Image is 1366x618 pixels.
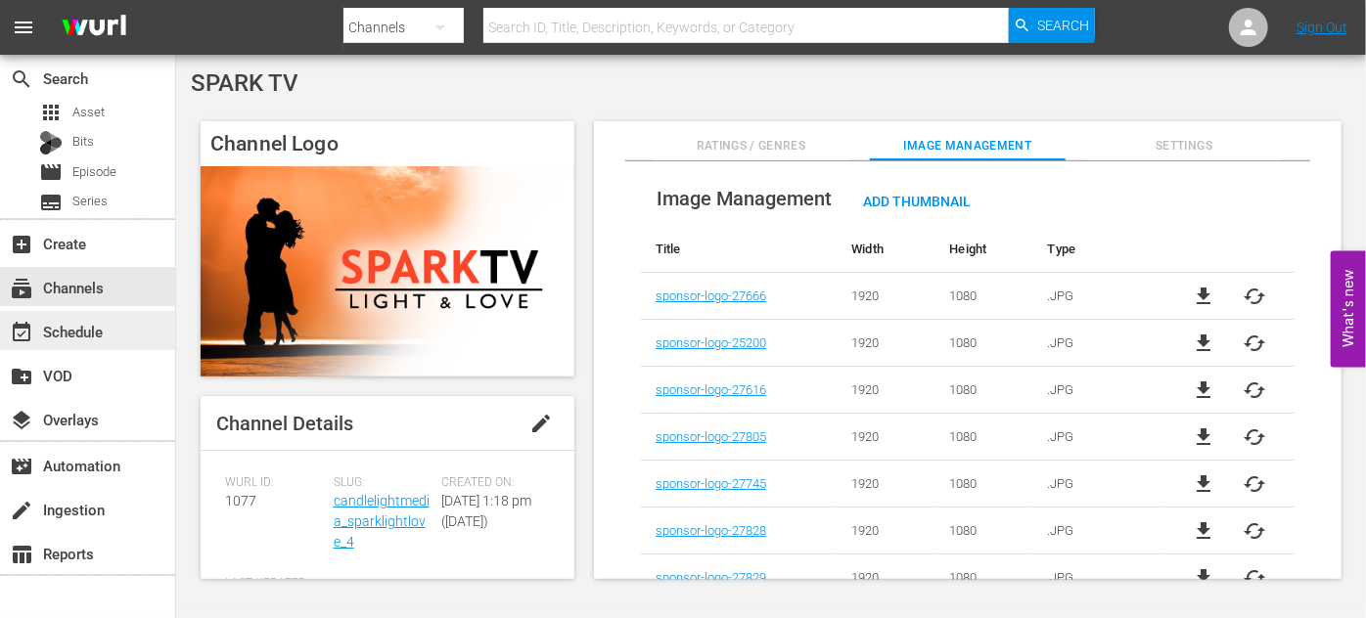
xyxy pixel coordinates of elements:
[1243,519,1266,543] button: cached
[225,576,324,592] span: Last Updated:
[1192,425,1215,449] a: file_download
[837,461,934,508] td: 1920
[72,132,94,152] span: Bits
[935,273,1033,320] td: 1080
[10,409,33,432] span: Overlays
[1192,566,1215,590] a: file_download
[1033,273,1164,320] td: .JPG
[935,554,1033,601] td: 1080
[39,160,63,184] span: Episode
[657,187,832,210] span: Image Management
[935,461,1033,508] td: 1080
[1087,136,1282,156] span: Settings
[191,69,298,97] span: SPARK TV
[1192,472,1215,496] a: file_download
[518,400,565,447] button: edit
[1033,508,1164,554] td: .JPG
[529,412,553,435] span: edit
[935,320,1033,367] td: 1080
[10,455,33,478] span: Automation
[1033,367,1164,414] td: .JPG
[656,523,766,538] a: sponsor-logo-27828
[870,136,1065,156] span: Image Management
[72,192,108,211] span: Series
[72,103,105,122] span: Asset
[847,194,986,209] span: Add Thumbnail
[1033,414,1164,461] td: .JPG
[47,5,141,51] img: ans4CAIJ8jUAAAAAAAAAAAAAAAAAAAAAAAAgQb4GAAAAAAAAAAAAAAAAAAAAAAAAJMjXAAAAAAAAAAAAAAAAAAAAAAAAgAT5G...
[39,131,63,154] div: Bits
[837,320,934,367] td: 1920
[935,414,1033,461] td: 1080
[225,475,324,491] span: Wurl ID:
[441,493,531,529] span: [DATE] 1:18 pm ([DATE])
[1033,461,1164,508] td: .JPG
[935,508,1033,554] td: 1080
[837,414,934,461] td: 1920
[656,335,766,350] a: sponsor-logo-25200
[441,475,540,491] span: Created On:
[837,273,934,320] td: 1920
[334,475,433,491] span: Slug:
[1243,285,1266,308] button: cached
[10,543,33,566] span: Reports
[201,121,574,166] h4: Channel Logo
[935,367,1033,414] td: 1080
[837,226,934,273] th: Width
[1297,20,1347,35] a: Sign Out
[654,136,848,156] span: Ratings / Genres
[1243,472,1266,496] button: cached
[1192,331,1215,355] a: file_download
[656,382,766,397] a: sponsor-logo-27616
[12,16,35,39] span: menu
[1243,331,1266,355] button: cached
[641,226,837,273] th: Title
[1243,425,1266,449] button: cached
[1033,554,1164,601] td: .JPG
[1192,378,1215,402] a: file_download
[1033,320,1164,367] td: .JPG
[1243,378,1266,402] button: cached
[656,288,766,303] a: sponsor-logo-27666
[1192,285,1215,308] a: file_download
[656,429,766,444] a: sponsor-logo-27805
[10,499,33,522] span: Ingestion
[1009,8,1095,43] button: Search
[1331,251,1366,368] button: Open Feedback Widget
[201,166,574,376] img: SPARK TV
[1033,226,1164,273] th: Type
[39,191,63,214] span: Series
[837,508,934,554] td: 1920
[10,321,33,344] span: Schedule
[837,554,934,601] td: 1920
[1037,8,1089,43] span: Search
[1192,519,1215,543] a: file_download
[656,476,766,491] a: sponsor-logo-27745
[837,367,934,414] td: 1920
[10,233,33,256] span: Create
[656,570,766,585] a: sponsor-logo-27829
[10,277,33,300] span: Channels
[847,183,986,218] button: Add Thumbnail
[334,493,430,550] a: candlelightmedia_sparklightlove_4
[935,226,1033,273] th: Height
[225,493,256,508] span: 1077
[10,67,33,91] span: Search
[72,162,116,182] span: Episode
[1243,566,1266,590] button: cached
[39,101,63,124] span: Asset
